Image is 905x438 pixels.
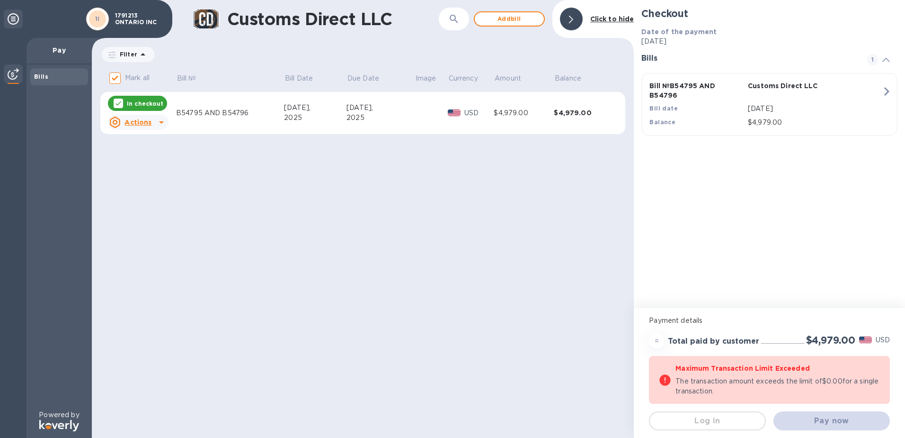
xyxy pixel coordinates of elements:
[641,28,717,36] b: Date of the payment
[346,113,415,123] div: 2025
[675,376,880,396] p: The transaction amount exceeds the limit of $0.00 for a single transaction.
[177,73,196,83] p: Bill №
[39,410,79,420] p: Powered by
[641,8,897,19] h2: Checkout
[448,109,461,116] img: USD
[176,108,284,118] div: B54795 AND B54796
[127,100,163,108] p: In checkout
[125,73,150,83] p: Mark all
[449,73,478,83] p: Currency
[649,81,744,100] p: Bill № B54795 AND B54796
[668,337,759,346] h3: Total paid by customer
[495,73,521,83] p: Amount
[116,50,137,58] p: Filter
[347,73,391,83] span: Due Date
[464,108,494,118] p: USD
[34,73,48,80] b: Bills
[867,54,878,65] span: 1
[177,73,209,83] span: Bill №
[227,9,414,29] h1: Customs Direct LLC
[474,11,545,27] button: Addbill
[675,365,809,372] b: Maximum Transaction Limit Exceeded
[748,104,882,114] p: [DATE]
[39,420,79,431] img: Logo
[876,335,890,345] p: USD
[649,333,664,348] div: =
[284,103,346,113] div: [DATE],
[555,73,581,83] p: Balance
[284,113,346,123] div: 2025
[859,337,872,343] img: USD
[641,36,897,46] p: [DATE]
[554,108,614,118] div: $4,979.00
[494,108,554,118] div: $4,979.00
[555,73,594,83] span: Balance
[416,73,436,83] p: Image
[649,119,675,126] b: Balance
[34,46,84,55] p: Pay
[124,119,151,126] u: Actions
[748,118,882,128] p: $4,979.00
[482,13,536,25] span: Add bill
[641,73,897,136] button: Bill №B54795 AND B54796Customs Direct LLCBill date[DATE]Balance$4,979.00
[748,81,843,91] p: Customs Direct LLC
[347,73,379,83] p: Due Date
[495,73,533,83] span: Amount
[590,15,634,23] b: Click to hide
[95,15,100,22] b: 1I
[806,334,855,346] h2: $4,979.00
[115,12,162,26] p: 1791213 ONTARIO INC
[641,54,856,63] h3: Bills
[285,73,325,83] span: Bill Date
[649,105,678,112] b: Bill date
[346,103,415,113] div: [DATE],
[649,316,890,326] p: Payment details
[285,73,313,83] p: Bill Date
